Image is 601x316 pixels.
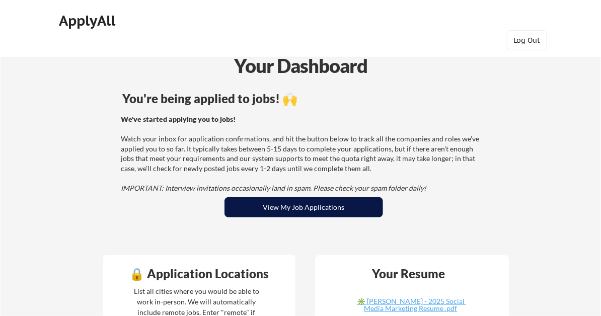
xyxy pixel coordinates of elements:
div: You're being applied to jobs! 🙌 [122,93,485,105]
strong: We've started applying you to jobs! [121,115,236,123]
button: Log Out [507,30,547,50]
div: Your Dashboard [1,51,601,80]
em: IMPORTANT: Interview invitations occasionally land in spam. Please check your spam folder daily! [121,184,426,192]
div: 🔒 Application Locations [106,268,293,280]
div: Your Resume [359,268,459,280]
div: ✳️ [PERSON_NAME] - 2025 Social Media Marketing Resume .pdf [351,298,471,312]
div: Watch your inbox for application confirmations, and hit the button below to track all the compani... [121,114,484,193]
div: ApplyAll [59,12,118,29]
button: View My Job Applications [224,197,383,217]
a: ✳️ [PERSON_NAME] - 2025 Social Media Marketing Resume .pdf [351,298,471,313]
